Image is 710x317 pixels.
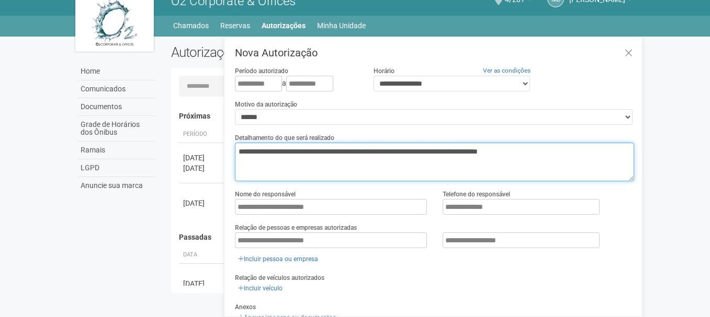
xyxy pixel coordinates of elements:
[235,273,324,283] label: Relação de veículos autorizados
[235,190,296,199] label: Nome do responsável
[483,67,531,74] a: Ver as condições
[78,116,155,142] a: Grade de Horários dos Ônibus
[173,18,209,33] a: Chamados
[183,152,222,163] div: [DATE]
[179,112,627,120] h4: Próximas
[78,159,155,177] a: LGPD
[179,233,627,241] h4: Passadas
[183,198,222,208] div: [DATE]
[317,18,366,33] a: Minha Unidade
[235,253,321,265] a: Incluir pessoa ou empresa
[235,283,286,294] a: Incluir veículo
[235,76,357,91] div: a
[374,66,395,76] label: Horário
[183,278,222,289] div: [DATE]
[78,142,155,159] a: Ramais
[262,18,306,33] a: Autorizações
[183,163,222,173] div: [DATE]
[78,80,155,98] a: Comunicados
[443,190,510,199] label: Telefone do responsável
[179,126,226,143] th: Período
[235,223,357,232] label: Relação de pessoas e empresas autorizadas
[78,63,155,80] a: Home
[235,133,334,143] label: Detalhamento do que será realizado
[235,100,297,109] label: Motivo da autorização
[78,98,155,116] a: Documentos
[235,302,256,312] label: Anexos
[220,18,250,33] a: Reservas
[78,177,155,194] a: Anuncie sua marca
[235,66,288,76] label: Período autorizado
[235,48,634,58] h3: Nova Autorização
[171,44,395,60] h2: Autorizações
[179,246,226,264] th: Data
